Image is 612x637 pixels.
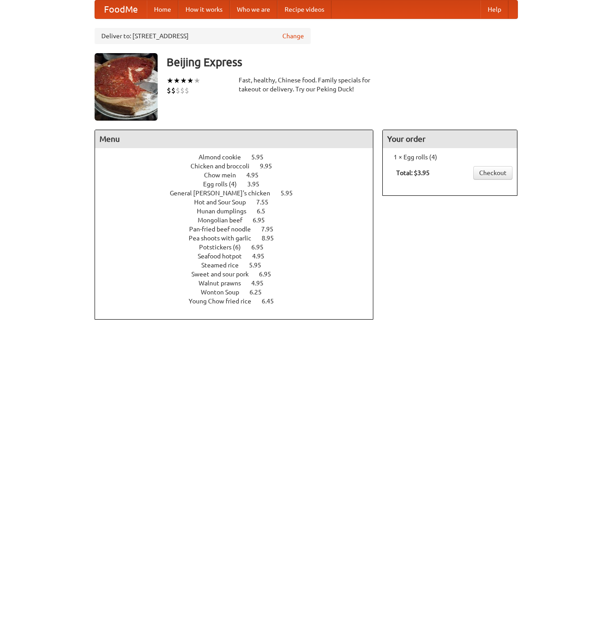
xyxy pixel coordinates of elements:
[194,199,285,206] a: Hot and Sour Soup 7.55
[167,86,171,95] li: $
[176,86,180,95] li: $
[201,289,278,296] a: Wonton Soup 6.25
[187,76,194,86] li: ★
[178,0,230,18] a: How it works
[251,244,272,251] span: 6.95
[281,190,302,197] span: 5.95
[197,208,255,215] span: Hunan dumplings
[189,298,260,305] span: Young Chow fried rice
[256,199,277,206] span: 7.55
[198,217,251,224] span: Mongolian beef
[199,244,250,251] span: Potstickers (6)
[189,235,260,242] span: Pea shoots with garlic
[199,154,250,161] span: Almond cookie
[189,226,290,233] a: Pan-fried beef noodle 7.95
[249,289,271,296] span: 6.25
[260,163,281,170] span: 9.95
[252,253,273,260] span: 4.95
[171,86,176,95] li: $
[247,181,268,188] span: 3.95
[396,169,430,176] b: Total: $3.95
[199,280,280,287] a: Walnut prawns 4.95
[191,271,258,278] span: Sweet and sour pork
[189,235,290,242] a: Pea shoots with garlic 8.95
[190,163,258,170] span: Chicken and broccoli
[249,262,270,269] span: 5.95
[383,130,517,148] h4: Your order
[189,298,290,305] a: Young Chow fried rice 6.45
[277,0,331,18] a: Recipe videos
[387,153,512,162] li: 1 × Egg rolls (4)
[199,280,250,287] span: Walnut prawns
[481,0,508,18] a: Help
[199,244,280,251] a: Potstickers (6) 6.95
[197,208,282,215] a: Hunan dumplings 6.5
[173,76,180,86] li: ★
[251,280,272,287] span: 4.95
[147,0,178,18] a: Home
[198,253,251,260] span: Seafood hotpot
[191,271,288,278] a: Sweet and sour pork 6.95
[262,235,283,242] span: 8.95
[204,172,245,179] span: Chow mein
[257,208,274,215] span: 6.5
[95,0,147,18] a: FoodMe
[199,154,280,161] a: Almond cookie 5.95
[95,53,158,121] img: angular.jpg
[198,253,281,260] a: Seafood hotpot 4.95
[189,226,260,233] span: Pan-fried beef noodle
[194,76,200,86] li: ★
[198,217,281,224] a: Mongolian beef 6.95
[259,271,280,278] span: 6.95
[203,181,246,188] span: Egg rolls (4)
[95,130,373,148] h4: Menu
[95,28,311,44] div: Deliver to: [STREET_ADDRESS]
[190,163,289,170] a: Chicken and broccoli 9.95
[201,262,278,269] a: Steamed rice 5.95
[251,154,272,161] span: 5.95
[167,53,518,71] h3: Beijing Express
[170,190,309,197] a: General [PERSON_NAME]'s chicken 5.95
[253,217,274,224] span: 6.95
[473,166,512,180] a: Checkout
[246,172,267,179] span: 4.95
[185,86,189,95] li: $
[239,76,374,94] div: Fast, healthy, Chinese food. Family specials for takeout or delivery. Try our Peking Duck!
[194,199,255,206] span: Hot and Sour Soup
[282,32,304,41] a: Change
[261,226,282,233] span: 7.95
[201,262,248,269] span: Steamed rice
[204,172,275,179] a: Chow mein 4.95
[262,298,283,305] span: 6.45
[170,190,279,197] span: General [PERSON_NAME]'s chicken
[180,86,185,95] li: $
[201,289,248,296] span: Wonton Soup
[230,0,277,18] a: Who we are
[167,76,173,86] li: ★
[180,76,187,86] li: ★
[203,181,276,188] a: Egg rolls (4) 3.95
